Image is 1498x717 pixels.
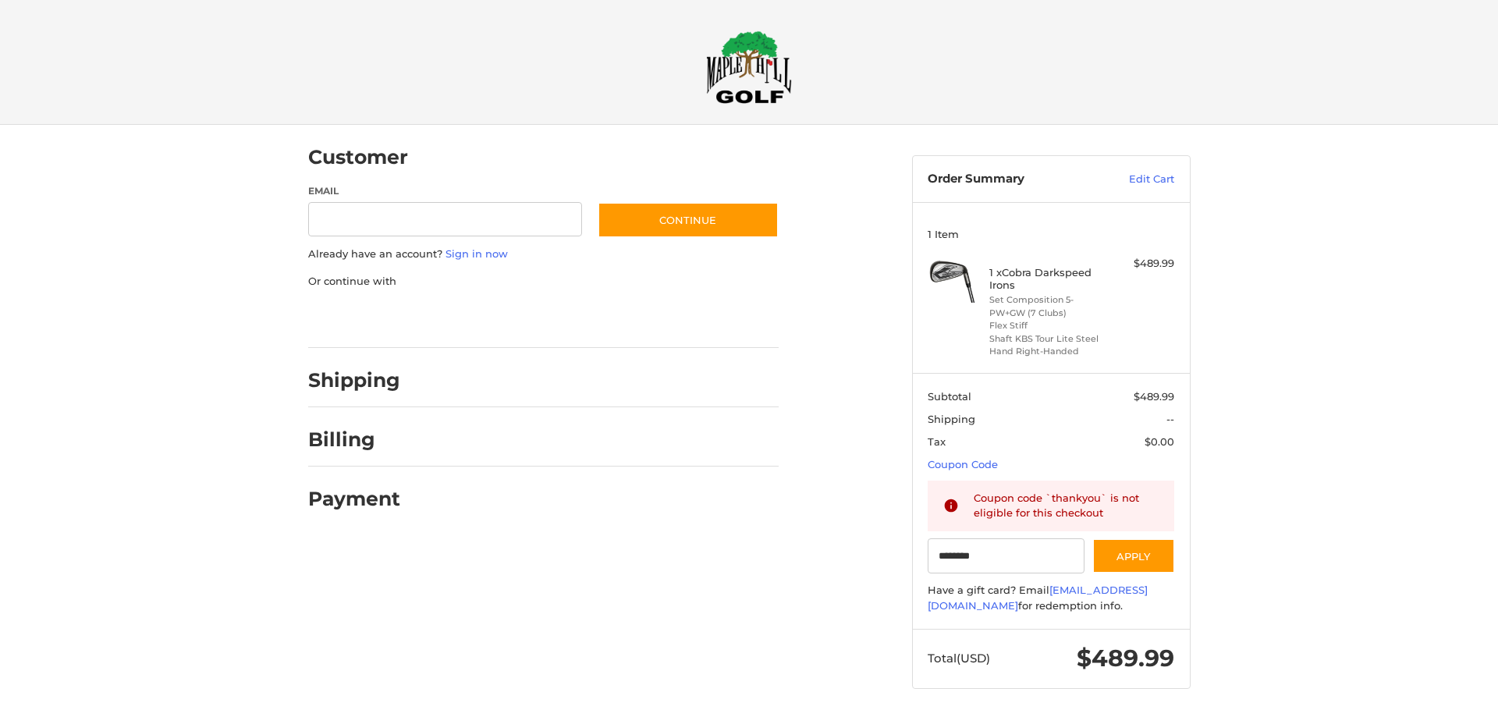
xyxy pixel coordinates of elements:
div: Have a gift card? Email for redemption info. [928,583,1174,613]
h2: Payment [308,487,400,511]
h2: Customer [308,145,408,169]
li: Set Composition 5-PW+GW (7 Clubs) [989,293,1109,319]
iframe: PayPal-paylater [435,304,552,332]
li: Shaft KBS Tour Lite Steel [989,332,1109,346]
p: Or continue with [308,274,779,289]
img: Maple Hill Golf [706,30,792,104]
div: Coupon code `thankyou` is not eligible for this checkout [974,491,1159,521]
a: Coupon Code [928,458,998,470]
a: Sign in now [445,247,508,260]
div: $489.99 [1113,256,1174,272]
iframe: PayPal-paypal [303,304,420,332]
h2: Shipping [308,368,400,392]
span: Tax [928,435,946,448]
a: [EMAIL_ADDRESS][DOMAIN_NAME] [928,584,1148,612]
span: $0.00 [1145,435,1174,448]
p: Already have an account? [308,247,779,262]
button: Apply [1092,538,1175,573]
iframe: Google Customer Reviews [1369,675,1498,717]
li: Flex Stiff [989,319,1109,332]
label: Email [308,184,583,198]
h3: Order Summary [928,172,1095,187]
span: Shipping [928,413,975,425]
h4: 1 x Cobra Darkspeed Irons [989,266,1109,292]
h3: 1 Item [928,228,1174,240]
span: Subtotal [928,390,971,403]
span: Total (USD) [928,651,990,666]
h2: Billing [308,428,399,452]
input: Gift Certificate or Coupon Code [928,538,1084,573]
span: $489.99 [1134,390,1174,403]
li: Hand Right-Handed [989,345,1109,358]
a: Edit Cart [1095,172,1174,187]
iframe: PayPal-venmo [567,304,684,332]
span: -- [1166,413,1174,425]
button: Continue [598,202,779,238]
span: $489.99 [1077,644,1174,673]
